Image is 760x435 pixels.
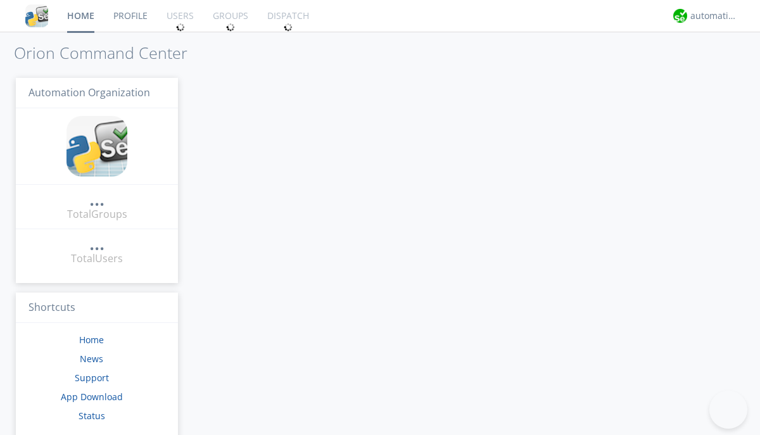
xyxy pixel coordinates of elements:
a: App Download [61,391,123,403]
div: ... [89,192,104,205]
img: spin.svg [284,23,293,32]
img: spin.svg [226,23,235,32]
a: Support [75,372,109,384]
img: cddb5a64eb264b2086981ab96f4c1ba7 [66,116,127,177]
a: Status [79,410,105,422]
span: Automation Organization [28,85,150,99]
a: News [80,353,103,365]
a: ... [89,192,104,207]
a: Home [79,334,104,346]
div: automation+atlas [690,9,738,22]
img: cddb5a64eb264b2086981ab96f4c1ba7 [25,4,48,27]
img: spin.svg [176,23,185,32]
a: ... [89,237,104,251]
h3: Shortcuts [16,293,178,324]
div: Total Groups [67,207,127,222]
div: Total Users [71,251,123,266]
div: ... [89,237,104,249]
iframe: Toggle Customer Support [709,391,747,429]
img: d2d01cd9b4174d08988066c6d424eccd [673,9,687,23]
